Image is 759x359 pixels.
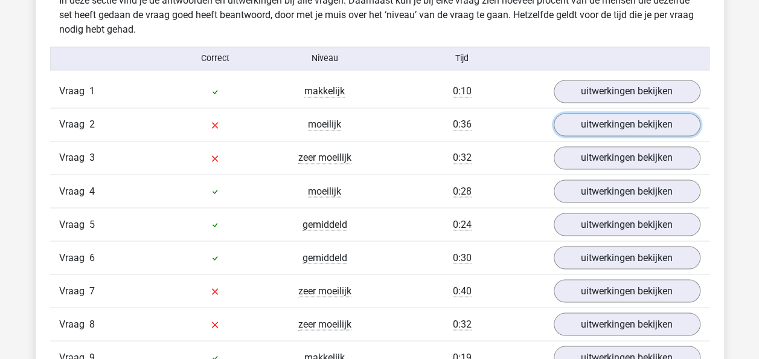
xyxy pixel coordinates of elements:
[308,118,341,131] span: moeilijk
[59,84,89,99] span: Vraag
[453,251,472,264] span: 0:30
[453,318,472,330] span: 0:32
[453,285,472,297] span: 0:40
[554,213,700,236] a: uitwerkingen bekijken
[89,118,95,130] span: 2
[298,318,351,330] span: zeer moeilijk
[554,246,700,269] a: uitwerkingen bekijken
[89,318,95,329] span: 8
[453,118,472,131] span: 0:36
[160,52,270,65] div: Correct
[554,312,700,335] a: uitwerkingen bekijken
[554,80,700,103] a: uitwerkingen bekijken
[59,317,89,331] span: Vraag
[379,52,544,65] div: Tijd
[59,184,89,198] span: Vraag
[554,179,700,202] a: uitwerkingen bekijken
[554,113,700,136] a: uitwerkingen bekijken
[453,85,472,97] span: 0:10
[453,152,472,164] span: 0:32
[59,150,89,165] span: Vraag
[453,185,472,197] span: 0:28
[304,85,345,97] span: makkelijk
[308,185,341,197] span: moeilijk
[270,52,380,65] div: Niveau
[59,117,89,132] span: Vraag
[89,218,95,230] span: 5
[59,283,89,298] span: Vraag
[298,152,351,164] span: zeer moeilijk
[89,185,95,196] span: 4
[89,85,95,97] span: 1
[303,218,347,230] span: gemiddeld
[298,285,351,297] span: zeer moeilijk
[89,251,95,263] span: 6
[303,251,347,264] span: gemiddeld
[554,146,700,169] a: uitwerkingen bekijken
[453,218,472,230] span: 0:24
[59,217,89,231] span: Vraag
[89,285,95,296] span: 7
[59,250,89,265] span: Vraag
[89,152,95,163] span: 3
[554,279,700,302] a: uitwerkingen bekijken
